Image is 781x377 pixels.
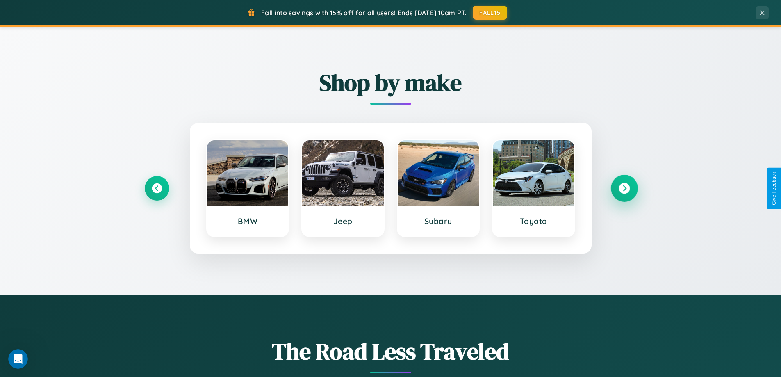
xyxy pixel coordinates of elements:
[8,349,28,369] iframe: Intercom live chat
[473,6,507,20] button: FALL15
[406,216,471,226] h3: Subaru
[145,67,637,98] h2: Shop by make
[215,216,280,226] h3: BMW
[310,216,376,226] h3: Jeep
[261,9,467,17] span: Fall into savings with 15% off for all users! Ends [DATE] 10am PT.
[145,336,637,367] h1: The Road Less Traveled
[501,216,566,226] h3: Toyota
[771,172,777,205] div: Give Feedback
